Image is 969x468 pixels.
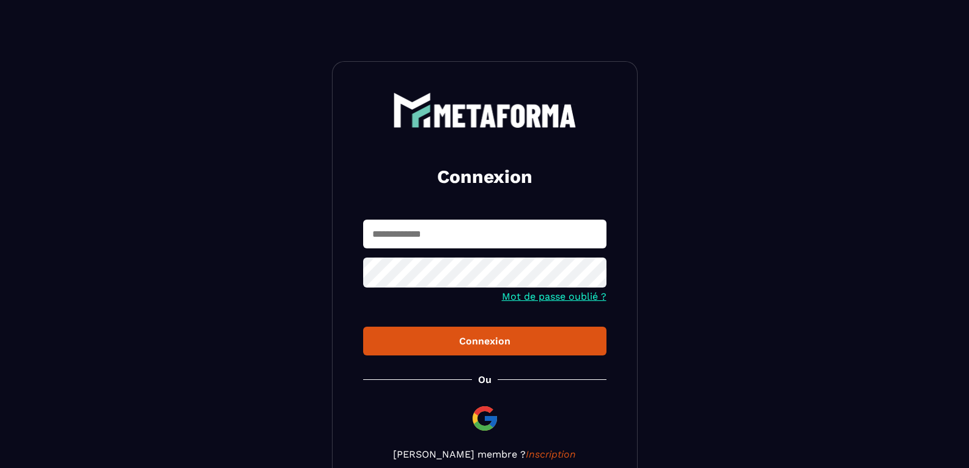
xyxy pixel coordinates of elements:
[526,448,576,460] a: Inscription
[363,92,606,128] a: logo
[393,92,577,128] img: logo
[378,165,592,189] h2: Connexion
[470,404,499,433] img: google
[363,448,606,460] p: [PERSON_NAME] membre ?
[373,335,597,347] div: Connexion
[478,374,492,385] p: Ou
[363,327,606,355] button: Connexion
[502,291,606,302] a: Mot de passe oublié ?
